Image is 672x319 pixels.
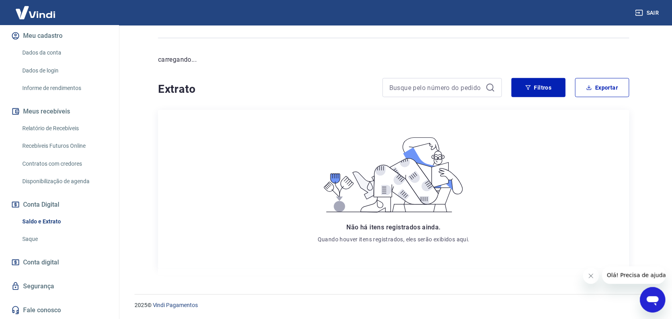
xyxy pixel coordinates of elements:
input: Busque pelo número do pedido [389,82,483,94]
h4: Extrato [158,81,373,97]
span: Conta digital [23,257,59,268]
a: Dados da conta [19,45,109,61]
a: Segurança [10,278,109,295]
iframe: Botão para abrir a janela de mensagens [640,287,666,313]
a: Conta digital [10,254,109,271]
a: Saldo e Extrato [19,213,109,230]
a: Relatório de Recebíveis [19,120,109,137]
span: Olá! Precisa de ajuda? [5,6,67,12]
button: Exportar [575,78,629,97]
iframe: Mensagem da empresa [602,266,666,284]
a: Contratos com credores [19,156,109,172]
p: Quando houver itens registrados, eles serão exibidos aqui. [318,235,470,243]
button: Meu cadastro [10,27,109,45]
button: Conta Digital [10,196,109,213]
p: 2025 © [135,301,653,309]
a: Disponibilização de agenda [19,173,109,190]
a: Fale conosco [10,301,109,319]
button: Sair [634,6,662,20]
a: Informe de rendimentos [19,80,109,96]
a: Recebíveis Futuros Online [19,138,109,154]
a: Vindi Pagamentos [153,302,198,308]
iframe: Fechar mensagem [583,268,599,284]
button: Meus recebíveis [10,103,109,120]
span: Não há itens registrados ainda. [347,223,441,231]
img: Vindi [10,0,61,25]
button: Filtros [512,78,566,97]
a: Saque [19,231,109,247]
p: carregando... [158,55,629,65]
a: Dados de login [19,63,109,79]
